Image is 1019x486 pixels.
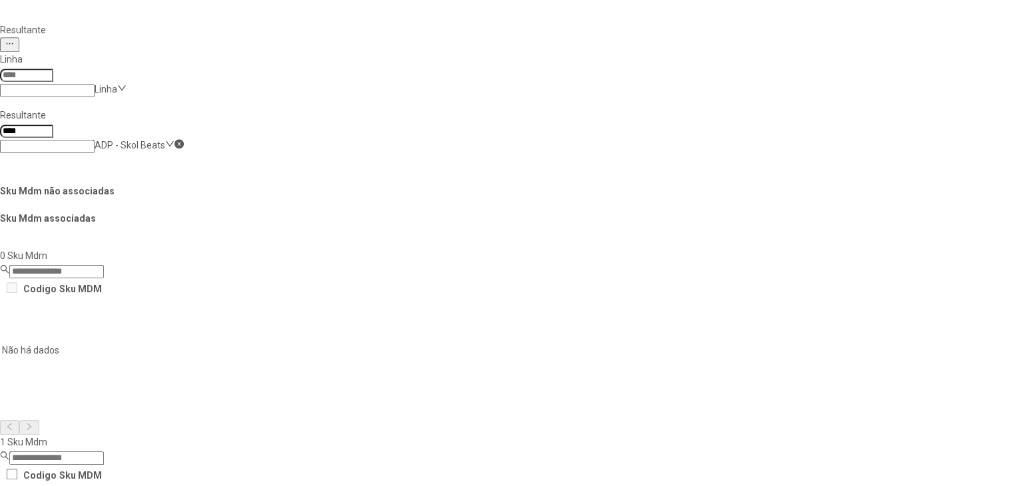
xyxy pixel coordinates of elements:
[95,84,117,95] nz-select-placeholder: Linha
[59,280,103,298] th: Sku MDM
[23,466,57,484] th: Codigo
[23,280,57,298] th: Codigo
[95,140,165,150] nz-select-item: ADP - Skol Beats
[59,466,103,484] th: Sku MDM
[2,343,378,358] p: Não há dados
